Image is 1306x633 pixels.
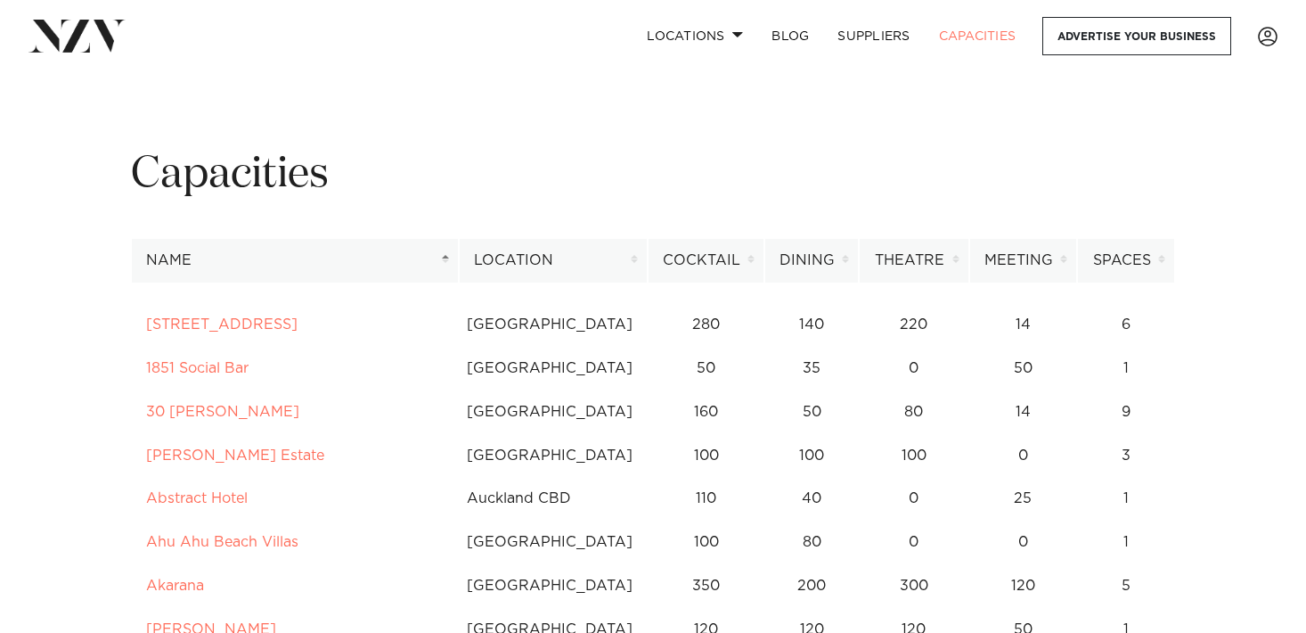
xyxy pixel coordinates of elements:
[648,521,764,564] td: 100
[146,579,204,593] a: Akarana
[1077,390,1175,434] td: 9
[648,347,764,390] td: 50
[859,521,968,564] td: 0
[459,239,648,283] th: Location: activate to sort column ascending
[452,303,648,347] td: [GEOGRAPHIC_DATA]
[969,239,1077,283] th: Meeting: activate to sort column ascending
[146,361,249,375] a: 1851 Social Bar
[633,17,757,55] a: Locations
[146,405,299,419] a: 30 [PERSON_NAME]
[131,147,1175,203] h1: Capacities
[648,434,764,478] td: 100
[452,347,648,390] td: [GEOGRAPHIC_DATA]
[764,390,859,434] td: 50
[452,390,648,434] td: [GEOGRAPHIC_DATA]
[452,521,648,564] td: [GEOGRAPHIC_DATA]
[764,434,859,478] td: 100
[764,477,859,521] td: 40
[859,239,968,283] th: Theatre: activate to sort column ascending
[859,390,968,434] td: 80
[823,17,924,55] a: SUPPLIERS
[648,390,764,434] td: 160
[968,477,1076,521] td: 25
[146,317,298,332] a: [STREET_ADDRESS]
[757,17,823,55] a: BLOG
[1077,434,1175,478] td: 3
[452,477,648,521] td: Auckland CBD
[764,303,859,347] td: 140
[648,239,764,283] th: Cocktail: activate to sort column ascending
[968,521,1076,564] td: 0
[1077,303,1175,347] td: 6
[146,535,298,549] a: Ahu Ahu Beach Villas
[648,303,764,347] td: 280
[648,477,764,521] td: 110
[1077,564,1175,608] td: 5
[146,448,324,463] a: [PERSON_NAME] Estate
[968,390,1076,434] td: 14
[859,303,968,347] td: 220
[1077,477,1175,521] td: 1
[859,477,968,521] td: 0
[452,564,648,608] td: [GEOGRAPHIC_DATA]
[1077,521,1175,564] td: 1
[1077,347,1175,390] td: 1
[859,564,968,608] td: 300
[859,434,968,478] td: 100
[968,564,1076,608] td: 120
[764,239,859,283] th: Dining: activate to sort column ascending
[1077,239,1175,283] th: Spaces: activate to sort column ascending
[146,491,248,506] a: Abstract Hotel
[131,239,459,283] th: Name: activate to sort column descending
[925,17,1031,55] a: Capacities
[29,20,126,52] img: nzv-logo.png
[859,347,968,390] td: 0
[764,564,859,608] td: 200
[648,564,764,608] td: 350
[1042,17,1231,55] a: Advertise your business
[968,434,1076,478] td: 0
[452,434,648,478] td: [GEOGRAPHIC_DATA]
[764,347,859,390] td: 35
[968,347,1076,390] td: 50
[968,303,1076,347] td: 14
[764,521,859,564] td: 80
